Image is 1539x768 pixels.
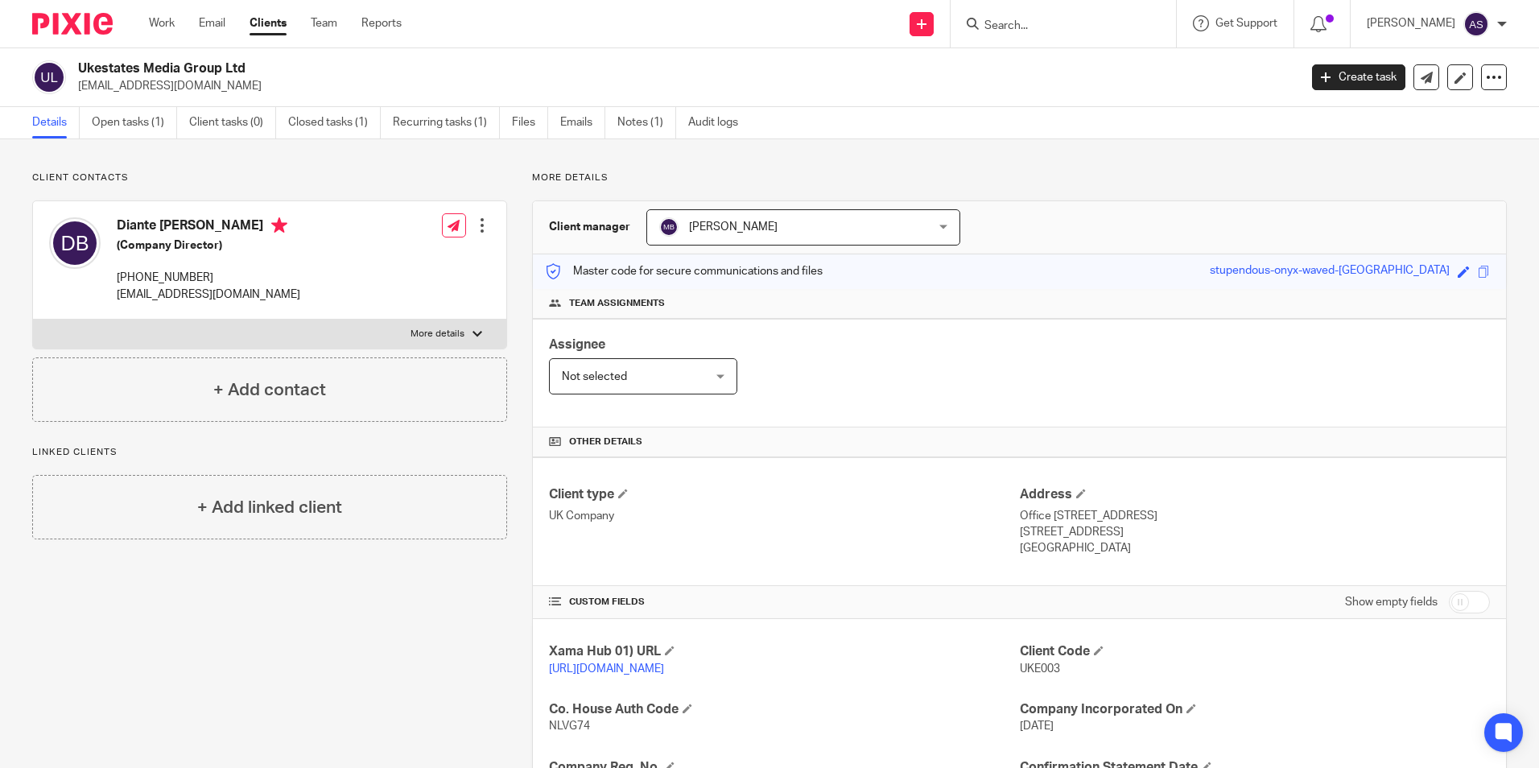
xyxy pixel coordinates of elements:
[512,107,548,138] a: Files
[689,221,778,233] span: [PERSON_NAME]
[1312,64,1405,90] a: Create task
[32,13,113,35] img: Pixie
[549,663,664,675] a: [URL][DOMAIN_NAME]
[117,237,300,254] h5: (Company Director)
[617,107,676,138] a: Notes (1)
[569,436,642,448] span: Other details
[117,270,300,286] p: [PHONE_NUMBER]
[1367,15,1455,31] p: [PERSON_NAME]
[32,107,80,138] a: Details
[32,446,507,459] p: Linked clients
[149,15,175,31] a: Work
[560,107,605,138] a: Emails
[197,495,342,520] h4: + Add linked client
[549,643,1019,660] h4: Xama Hub 01) URL
[569,297,665,310] span: Team assignments
[1020,643,1490,660] h4: Client Code
[189,107,276,138] a: Client tasks (0)
[1020,486,1490,503] h4: Address
[549,338,605,351] span: Assignee
[117,217,300,237] h4: Diante [PERSON_NAME]
[1020,540,1490,556] p: [GEOGRAPHIC_DATA]
[49,217,101,269] img: svg%3E
[250,15,287,31] a: Clients
[1215,18,1277,29] span: Get Support
[117,287,300,303] p: [EMAIL_ADDRESS][DOMAIN_NAME]
[271,217,287,233] i: Primary
[549,219,630,235] h3: Client manager
[549,508,1019,524] p: UK Company
[199,15,225,31] a: Email
[549,486,1019,503] h4: Client type
[562,371,627,382] span: Not selected
[288,107,381,138] a: Closed tasks (1)
[1020,721,1054,732] span: [DATE]
[545,263,823,279] p: Master code for secure communications and files
[659,217,679,237] img: svg%3E
[78,60,1046,77] h2: Ukestates Media Group Ltd
[532,171,1507,184] p: More details
[1020,701,1490,718] h4: Company Incorporated On
[549,701,1019,718] h4: Co. House Auth Code
[361,15,402,31] a: Reports
[549,721,590,732] span: NLVG74
[1020,524,1490,540] p: [STREET_ADDRESS]
[32,60,66,94] img: svg%3E
[549,596,1019,609] h4: CUSTOM FIELDS
[688,107,750,138] a: Audit logs
[213,378,326,403] h4: + Add contact
[1020,663,1060,675] span: UKE003
[1020,508,1490,524] p: Office [STREET_ADDRESS]
[311,15,337,31] a: Team
[32,171,507,184] p: Client contacts
[393,107,500,138] a: Recurring tasks (1)
[92,107,177,138] a: Open tasks (1)
[78,78,1288,94] p: [EMAIL_ADDRESS][DOMAIN_NAME]
[983,19,1128,34] input: Search
[411,328,464,341] p: More details
[1463,11,1489,37] img: svg%3E
[1210,262,1450,281] div: stupendous-onyx-waved-[GEOGRAPHIC_DATA]
[1345,594,1438,610] label: Show empty fields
